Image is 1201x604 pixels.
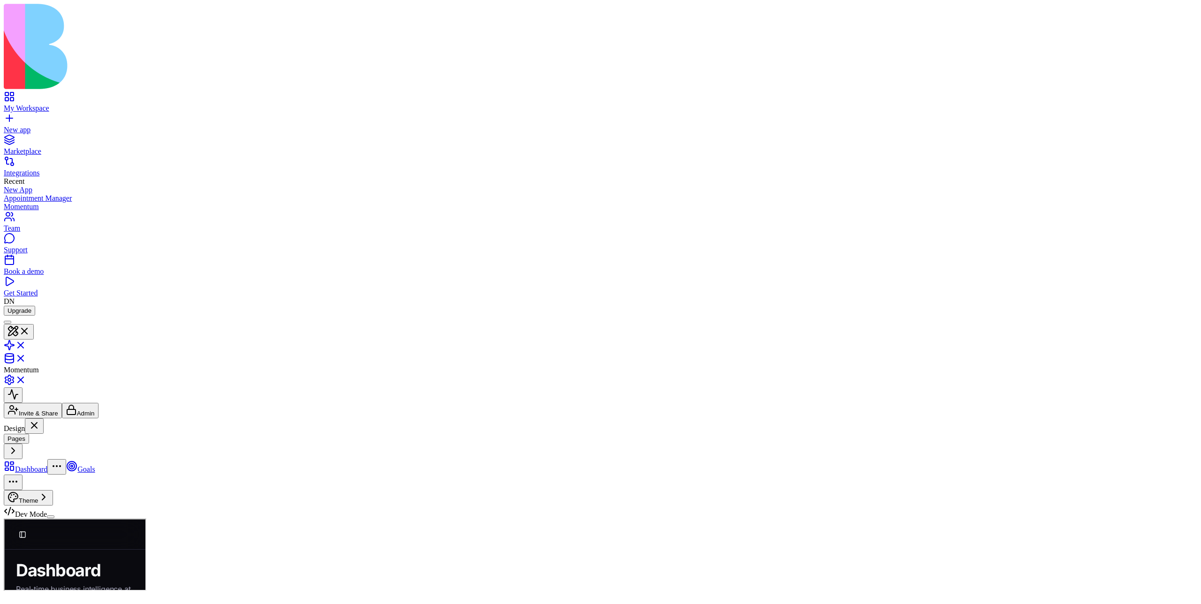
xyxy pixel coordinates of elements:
[4,465,66,473] a: Dashboard
[4,147,1197,156] div: Marketplace
[4,117,1197,134] a: New app
[4,465,95,489] a: Goals
[4,169,1197,177] div: Integrations
[4,186,1197,194] a: New App
[77,465,95,473] span: Goals
[4,403,62,418] button: Invite & Share
[4,237,1197,254] a: Support
[4,4,381,89] img: logo
[11,64,129,86] p: Real-time business intelligence at a glance
[15,510,47,518] span: Dev Mode
[4,224,1197,233] div: Team
[4,194,1197,203] a: Appointment Manager
[62,403,99,418] button: Admin
[4,177,24,185] span: Recent
[4,490,53,506] button: Theme
[4,297,15,305] span: DN
[4,434,29,444] button: Pages
[4,280,1197,297] a: Get Started
[4,160,1197,177] a: Integrations
[4,126,1197,134] div: New app
[4,139,1197,156] a: Marketplace
[11,41,129,60] h1: Dashboard
[4,424,25,432] span: Design
[4,96,1197,113] a: My Workspace
[4,259,1197,276] a: Book a demo
[4,306,35,314] a: Upgrade
[4,216,1197,233] a: Team
[4,246,1197,254] div: Support
[4,267,1197,276] div: Book a demo
[15,465,47,473] span: Dashboard
[4,203,1197,211] a: Momentum
[4,366,39,374] span: Momentum
[8,435,25,442] span: Pages
[4,104,1197,113] div: My Workspace
[4,289,1197,297] div: Get Started
[4,306,35,316] button: Upgrade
